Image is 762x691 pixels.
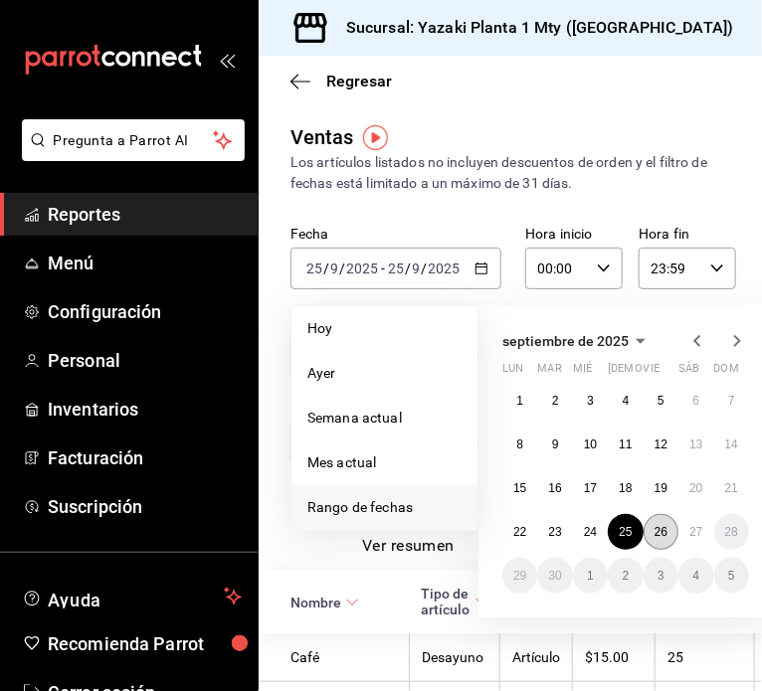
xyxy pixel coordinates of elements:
div: Ventas [290,122,354,152]
input: ---- [428,260,462,276]
label: Hora inicio [525,228,623,242]
input: -- [387,260,405,276]
span: / [405,260,411,276]
abbr: sábado [678,362,699,383]
button: 13 de septiembre de 2025 [678,427,713,462]
button: 14 de septiembre de 2025 [714,427,749,462]
span: Ayuda [48,585,216,608]
button: 18 de septiembre de 2025 [608,470,643,506]
abbr: miércoles [573,362,592,383]
button: 17 de septiembre de 2025 [573,470,608,506]
abbr: 25 de septiembre de 2025 [619,525,632,539]
input: -- [412,260,422,276]
abbr: 7 de septiembre de 2025 [728,394,735,408]
input: -- [305,260,323,276]
button: 16 de septiembre de 2025 [537,470,572,506]
input: ---- [345,260,379,276]
span: Reportes [48,201,242,228]
abbr: 23 de septiembre de 2025 [548,525,561,539]
abbr: viernes [644,362,660,383]
abbr: 9 de septiembre de 2025 [552,437,559,451]
button: 24 de septiembre de 2025 [573,514,608,550]
abbr: 30 de septiembre de 2025 [548,569,561,583]
abbr: 11 de septiembre de 2025 [619,437,632,451]
span: Configuración [48,298,242,325]
span: Rango de fechas [307,497,462,518]
abbr: 1 de octubre de 2025 [587,569,594,583]
td: 25 [656,633,755,682]
button: 3 de octubre de 2025 [644,558,678,594]
abbr: 19 de septiembre de 2025 [655,481,667,495]
abbr: 20 de septiembre de 2025 [689,481,702,495]
abbr: 28 de septiembre de 2025 [725,525,738,539]
abbr: 4 de septiembre de 2025 [623,394,630,408]
abbr: 1 de septiembre de 2025 [516,394,523,408]
img: Tooltip marker [363,125,388,150]
button: 26 de septiembre de 2025 [644,514,678,550]
button: 1 de septiembre de 2025 [502,383,537,419]
button: 15 de septiembre de 2025 [502,470,537,506]
button: 28 de septiembre de 2025 [714,514,749,550]
abbr: 13 de septiembre de 2025 [689,437,702,451]
button: 27 de septiembre de 2025 [678,514,713,550]
span: Facturación [48,444,242,471]
button: 3 de septiembre de 2025 [573,383,608,419]
button: septiembre de 2025 [502,329,653,353]
abbr: jueves [608,362,725,383]
abbr: 14 de septiembre de 2025 [725,437,738,451]
abbr: 4 de octubre de 2025 [692,569,699,583]
span: Ayer [307,363,462,384]
abbr: 29 de septiembre de 2025 [513,569,526,583]
button: 5 de octubre de 2025 [714,558,749,594]
button: 6 de septiembre de 2025 [678,383,713,419]
span: Recomienda Parrot [48,630,242,657]
abbr: 12 de septiembre de 2025 [655,437,667,451]
button: open_drawer_menu [219,52,235,68]
span: / [323,260,329,276]
button: 1 de octubre de 2025 [573,558,608,594]
button: 4 de septiembre de 2025 [608,383,643,419]
label: Hora fin [639,228,736,242]
button: Pregunta a Parrot AI [22,119,245,161]
span: Regresar [326,72,392,90]
button: 22 de septiembre de 2025 [502,514,537,550]
abbr: 3 de septiembre de 2025 [587,394,594,408]
abbr: 21 de septiembre de 2025 [725,481,738,495]
span: Pregunta a Parrot AI [54,130,214,151]
abbr: 5 de septiembre de 2025 [658,394,665,408]
button: 10 de septiembre de 2025 [573,427,608,462]
button: 25 de septiembre de 2025 [608,514,643,550]
abbr: 8 de septiembre de 2025 [516,437,523,451]
div: Nombre [290,595,341,610]
abbr: 6 de septiembre de 2025 [692,394,699,408]
abbr: martes [537,362,561,383]
span: Semana actual [307,408,462,429]
span: - [381,260,385,276]
td: Café [259,633,410,682]
button: 21 de septiembre de 2025 [714,470,749,506]
span: Tipo de artículo [422,586,488,617]
abbr: 2 de octubre de 2025 [623,569,630,583]
button: 30 de septiembre de 2025 [537,558,572,594]
abbr: 2 de septiembre de 2025 [552,394,559,408]
button: 7 de septiembre de 2025 [714,383,749,419]
abbr: 3 de octubre de 2025 [658,569,665,583]
div: Los artículos listados no incluyen descuentos de orden y el filtro de fechas está limitado a un m... [290,152,730,194]
span: Hoy [307,318,462,339]
button: 20 de septiembre de 2025 [678,470,713,506]
span: Suscripción [48,493,242,520]
span: / [339,260,345,276]
span: / [422,260,428,276]
abbr: 26 de septiembre de 2025 [655,525,667,539]
abbr: 10 de septiembre de 2025 [584,437,597,451]
span: Personal [48,347,242,374]
abbr: 15 de septiembre de 2025 [513,481,526,495]
span: Menú [48,250,242,276]
input: -- [329,260,339,276]
abbr: 16 de septiembre de 2025 [548,481,561,495]
abbr: 24 de septiembre de 2025 [584,525,597,539]
button: 19 de septiembre de 2025 [644,470,678,506]
abbr: 27 de septiembre de 2025 [689,525,702,539]
abbr: 18 de septiembre de 2025 [619,481,632,495]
